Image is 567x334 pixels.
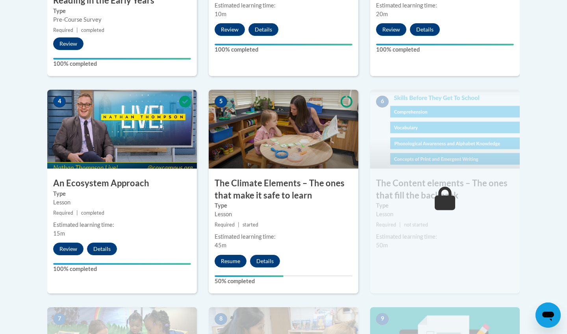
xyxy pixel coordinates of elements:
span: | [76,27,78,33]
label: 100% completed [215,45,352,54]
span: not started [404,222,428,228]
span: 15m [53,230,65,237]
span: | [238,222,239,228]
div: Your progress [376,44,514,45]
span: Required [376,222,396,228]
span: Required [215,222,235,228]
span: completed [81,27,104,33]
div: Your progress [53,58,191,59]
span: 50m [376,242,388,249]
span: 7 [53,313,66,325]
span: 8 [215,313,227,325]
span: Required [53,210,73,216]
span: 20m [376,11,388,17]
div: Lesson [53,198,191,207]
button: Review [376,23,406,36]
button: Details [87,243,117,255]
div: Lesson [215,210,352,219]
button: Review [53,37,83,50]
iframe: Button to launch messaging window [535,302,561,328]
div: Your progress [215,44,352,45]
label: 100% completed [53,59,191,68]
button: Details [410,23,440,36]
h3: An Ecosystem Approach [47,177,197,189]
img: Course Image [47,90,197,169]
span: 6 [376,96,389,108]
div: Estimated learning time: [376,1,514,10]
button: Details [250,255,280,267]
span: Required [53,27,73,33]
div: Estimated learning time: [215,232,352,241]
div: Estimated learning time: [215,1,352,10]
h3: The Content elements – The ones that fill the backpack [370,177,520,202]
label: Type [53,7,191,15]
label: Type [215,201,352,210]
span: 9 [376,313,389,325]
span: 45m [215,242,226,249]
span: 10m [215,11,226,17]
div: Pre-Course Survey [53,15,191,24]
img: Course Image [370,90,520,169]
span: 5 [215,96,227,108]
div: Your progress [215,275,283,277]
div: Lesson [376,210,514,219]
span: started [243,222,258,228]
button: Resume [215,255,246,267]
button: Review [215,23,245,36]
button: Review [53,243,83,255]
div: Estimated learning time: [376,232,514,241]
label: 50% completed [215,277,352,286]
label: 100% completed [376,45,514,54]
img: Course Image [209,90,358,169]
button: Details [248,23,278,36]
span: completed [81,210,104,216]
span: | [399,222,401,228]
label: Type [53,189,191,198]
span: | [76,210,78,216]
span: 4 [53,96,66,108]
label: Type [376,201,514,210]
div: Estimated learning time: [53,221,191,229]
label: 100% completed [53,265,191,273]
h3: The Climate Elements – The ones that make it safe to learn [209,177,358,202]
div: Your progress [53,263,191,265]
